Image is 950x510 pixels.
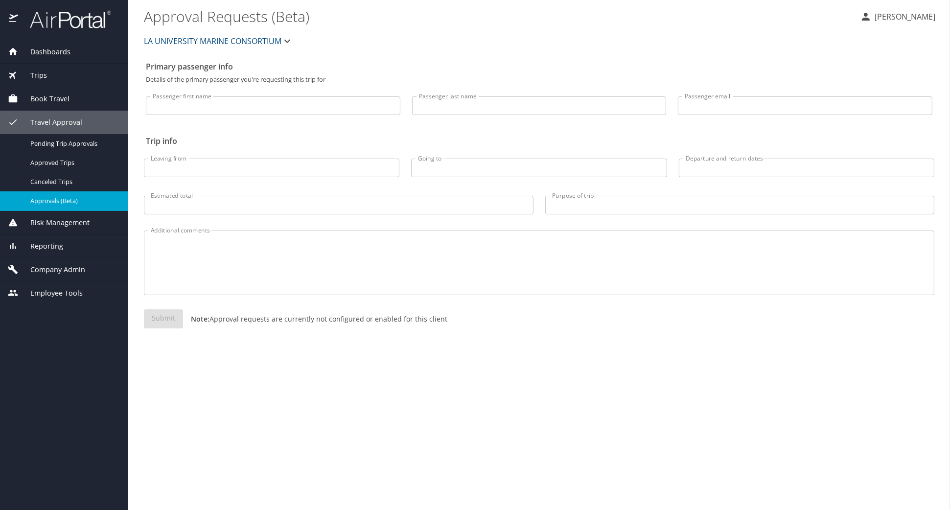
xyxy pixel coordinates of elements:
[146,59,932,74] h2: Primary passenger info
[30,196,116,206] span: Approvals (Beta)
[18,46,70,57] span: Dashboards
[18,70,47,81] span: Trips
[30,139,116,148] span: Pending Trip Approvals
[30,177,116,186] span: Canceled Trips
[140,31,297,51] button: LA UNIVERSITY MARINE CONSORTIUM
[19,10,111,29] img: airportal-logo.png
[183,314,447,324] p: Approval requests are currently not configured or enabled for this client
[18,93,70,104] span: Book Travel
[146,133,932,149] h2: Trip info
[18,217,90,228] span: Risk Management
[18,264,85,275] span: Company Admin
[9,10,19,29] img: icon-airportal.png
[18,288,83,299] span: Employee Tools
[144,34,281,48] span: LA UNIVERSITY MARINE CONSORTIUM
[18,241,63,252] span: Reporting
[872,11,935,23] p: [PERSON_NAME]
[144,1,852,31] h1: Approval Requests (Beta)
[191,314,209,324] strong: Note:
[30,158,116,167] span: Approved Trips
[18,117,82,128] span: Travel Approval
[856,8,939,25] button: [PERSON_NAME]
[146,76,932,83] p: Details of the primary passenger you're requesting this trip for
